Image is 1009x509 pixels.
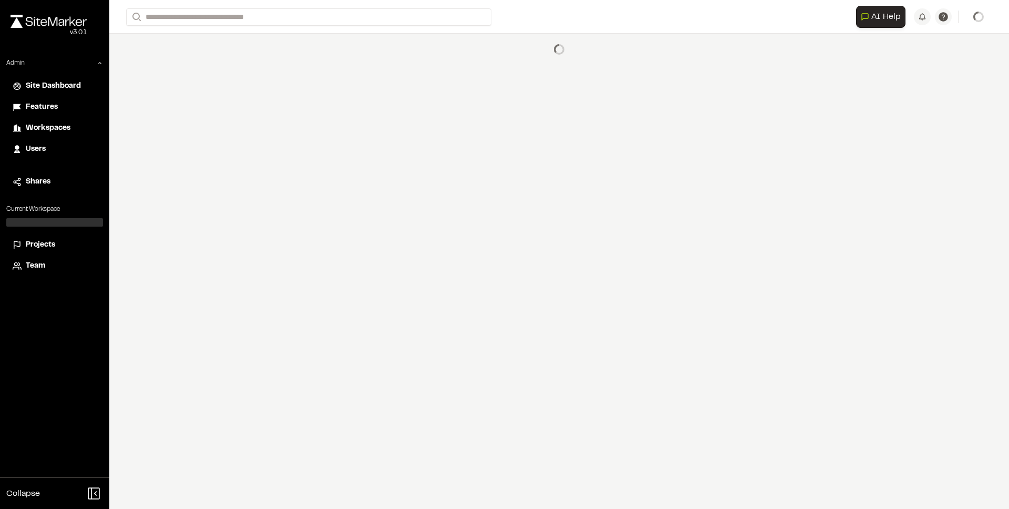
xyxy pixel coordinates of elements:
[26,123,70,134] span: Workspaces
[13,239,97,251] a: Projects
[13,80,97,92] a: Site Dashboard
[6,58,25,68] p: Admin
[26,144,46,155] span: Users
[13,101,97,113] a: Features
[26,80,81,92] span: Site Dashboard
[26,176,50,188] span: Shares
[13,260,97,272] a: Team
[126,8,145,26] button: Search
[11,28,87,37] div: Oh geez...please don't...
[13,144,97,155] a: Users
[26,239,55,251] span: Projects
[11,15,87,28] img: rebrand.png
[856,6,905,28] button: Open AI Assistant
[6,205,103,214] p: Current Workspace
[26,101,58,113] span: Features
[856,6,910,28] div: Open AI Assistant
[6,487,40,500] span: Collapse
[13,176,97,188] a: Shares
[13,123,97,134] a: Workspaces
[871,11,901,23] span: AI Help
[26,260,45,272] span: Team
